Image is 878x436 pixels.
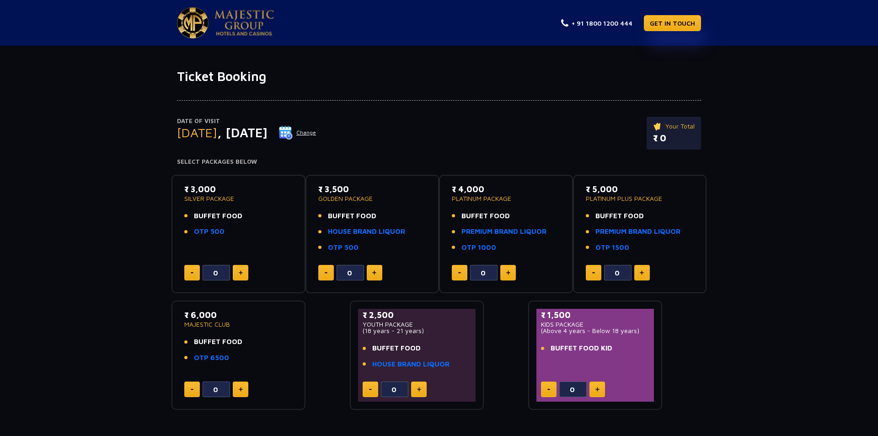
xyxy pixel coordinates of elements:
[363,309,471,321] p: ₹ 2,500
[239,387,243,392] img: plus
[551,343,612,354] span: BUFFET FOOD KID
[595,211,644,221] span: BUFFET FOOD
[452,183,560,195] p: ₹ 4,000
[640,270,644,275] img: plus
[586,183,694,195] p: ₹ 5,000
[372,343,421,354] span: BUFFET FOOD
[177,117,316,126] p: Date of Visit
[177,69,701,84] h1: Ticket Booking
[177,158,701,166] h4: Select Packages Below
[461,242,496,253] a: OTP 1000
[506,270,510,275] img: plus
[547,389,550,390] img: minus
[586,195,694,202] p: PLATINUM PLUS PACKAGE
[194,353,229,363] a: OTP 6500
[214,10,274,36] img: Majestic Pride
[318,183,427,195] p: ₹ 3,500
[592,272,595,274] img: minus
[194,211,242,221] span: BUFFET FOOD
[372,270,376,275] img: plus
[191,389,193,390] img: minus
[541,309,649,321] p: ₹ 1,500
[194,337,242,347] span: BUFFET FOOD
[561,18,632,28] a: + 91 1800 1200 444
[278,125,316,140] button: Change
[461,211,510,221] span: BUFFET FOOD
[653,121,695,131] p: Your Total
[595,387,600,392] img: plus
[644,15,701,31] a: GET IN TOUCH
[318,195,427,202] p: GOLDEN PACKAGE
[191,272,193,274] img: minus
[458,272,461,274] img: minus
[184,309,293,321] p: ₹ 6,000
[328,226,405,237] a: HOUSE BRAND LIQUOR
[369,389,372,390] img: minus
[461,226,546,237] a: PREMIUM BRAND LIQUOR
[184,195,293,202] p: SILVER PACKAGE
[595,226,680,237] a: PREMIUM BRAND LIQUOR
[328,211,376,221] span: BUFFET FOOD
[184,321,293,328] p: MAJESTIC CLUB
[452,195,560,202] p: PLATINUM PACKAGE
[328,242,359,253] a: OTP 500
[653,131,695,145] p: ₹ 0
[417,387,421,392] img: plus
[217,125,268,140] span: , [DATE]
[177,125,217,140] span: [DATE]
[239,270,243,275] img: plus
[372,359,450,370] a: HOUSE BRAND LIQUOR
[363,321,471,328] p: YOUTH PACKAGE
[653,121,663,131] img: ticket
[541,328,649,334] p: (Above 4 years - Below 18 years)
[595,242,629,253] a: OTP 1500
[541,321,649,328] p: KIDS PACKAGE
[184,183,293,195] p: ₹ 3,000
[194,226,225,237] a: OTP 500
[177,7,209,38] img: Majestic Pride
[363,328,471,334] p: (18 years - 21 years)
[325,272,327,274] img: minus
